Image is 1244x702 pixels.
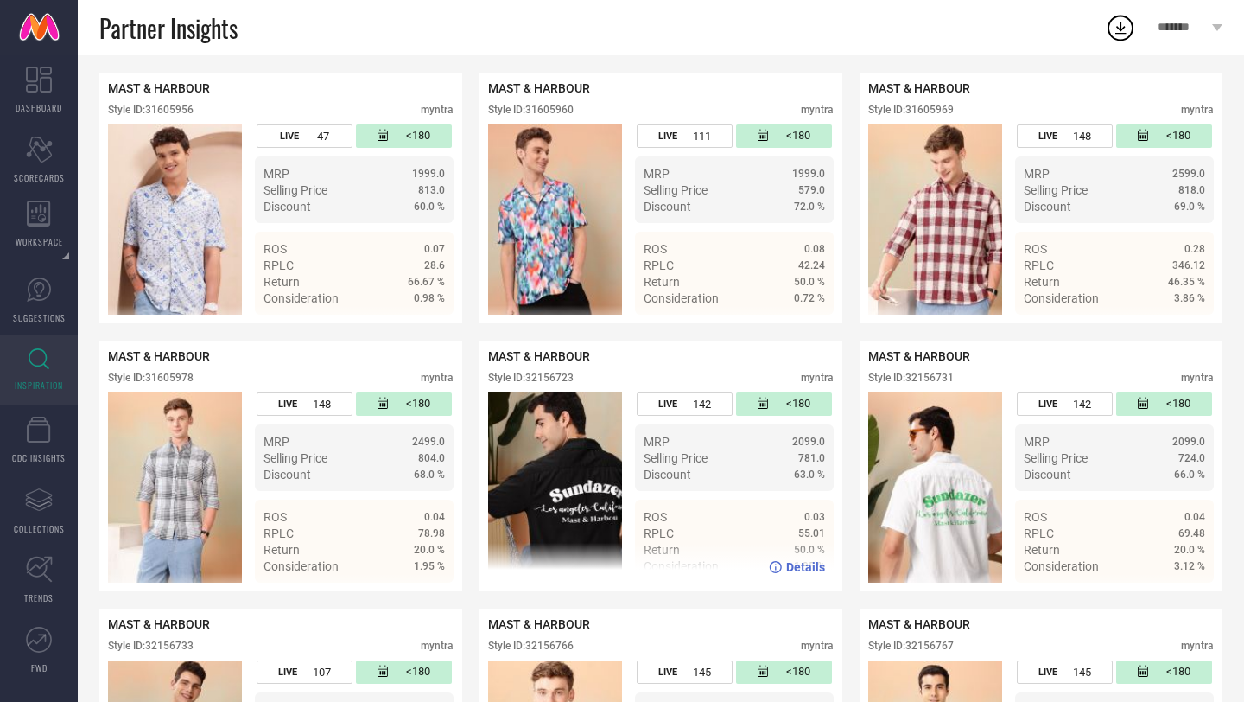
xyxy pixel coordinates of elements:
[108,372,194,384] div: Style ID: 31605978
[1166,665,1190,680] span: <180
[108,640,194,652] div: Style ID: 32156733
[418,184,445,196] span: 813.0
[644,167,670,181] span: MRP
[257,661,352,684] div: Number of days the style has been live on the platform
[798,452,825,464] span: 781.0
[414,292,445,304] span: 0.98 %
[412,168,445,180] span: 1999.0
[804,243,825,255] span: 0.08
[421,372,454,384] div: myntra
[1166,590,1205,604] span: Details
[1181,104,1214,116] div: myntra
[1184,511,1205,523] span: 0.04
[1024,559,1099,573] span: Consideration
[108,104,194,116] div: Style ID: 31605956
[644,526,674,540] span: RPLC
[389,322,445,336] a: Details
[263,183,327,197] span: Selling Price
[637,124,732,148] div: Number of days the style has been live on the platform
[868,617,970,631] span: MAST & HARBOUR
[16,235,63,248] span: WORKSPACE
[1017,392,1112,416] div: Number of days the style has been live on the platform
[1024,435,1050,449] span: MRP
[658,399,677,410] span: LIVE
[1181,372,1214,384] div: myntra
[786,129,810,144] span: <180
[644,200,691,214] span: Discount
[1149,590,1205,604] a: Details
[1024,291,1099,305] span: Consideration
[1178,184,1205,196] span: 818.0
[1024,183,1088,197] span: Selling Price
[1116,661,1211,684] div: Number of days since the style was first listed on the platform
[263,200,311,214] span: Discount
[786,560,825,574] span: Details
[644,510,667,524] span: ROS
[414,560,445,572] span: 1.95 %
[1174,469,1205,481] span: 66.0 %
[14,522,65,535] span: COLLECTIONS
[414,544,445,556] span: 20.0 %
[1116,392,1211,416] div: Number of days since the style was first listed on the platform
[644,275,680,289] span: Return
[693,398,711,411] span: 142
[278,399,297,410] span: LIVE
[786,397,810,412] span: <180
[1166,322,1205,336] span: Details
[257,124,352,148] div: Number of days the style has been live on the platform
[99,10,238,46] span: Partner Insights
[644,258,674,272] span: RPLC
[1174,544,1205,556] span: 20.0 %
[356,392,451,416] div: Number of days since the style was first listed on the platform
[1017,124,1112,148] div: Number of days the style has been live on the platform
[1073,130,1091,143] span: 148
[1024,468,1071,482] span: Discount
[1174,560,1205,572] span: 3.12 %
[488,372,574,384] div: Style ID: 32156723
[389,590,445,604] a: Details
[313,398,331,411] span: 148
[1024,526,1054,540] span: RPLC
[1024,258,1054,272] span: RPLC
[637,661,732,684] div: Number of days the style has been live on the platform
[406,665,430,680] span: <180
[736,661,831,684] div: Number of days since the style was first listed on the platform
[868,349,970,363] span: MAST & HARBOUR
[488,104,574,116] div: Style ID: 31605960
[263,167,289,181] span: MRP
[794,201,825,213] span: 72.0 %
[798,527,825,539] span: 55.01
[693,666,711,679] span: 145
[658,131,677,142] span: LIVE
[1174,201,1205,213] span: 69.0 %
[418,452,445,464] span: 804.0
[263,291,339,305] span: Consideration
[108,617,210,631] span: MAST & HARBOUR
[263,275,300,289] span: Return
[1073,398,1091,411] span: 142
[412,436,445,448] span: 2499.0
[406,322,445,336] span: Details
[794,469,825,481] span: 63.0 %
[1172,436,1205,448] span: 2099.0
[769,560,825,574] a: Details
[693,130,711,143] span: 111
[108,392,242,583] div: Click to view image
[406,590,445,604] span: Details
[424,259,445,271] span: 28.6
[1174,292,1205,304] span: 3.86 %
[424,243,445,255] span: 0.07
[801,640,834,652] div: myntra
[868,372,954,384] div: Style ID: 32156731
[278,667,297,678] span: LIVE
[263,559,339,573] span: Consideration
[1024,543,1060,557] span: Return
[257,392,352,416] div: Number of days the style has been live on the platform
[1166,129,1190,144] span: <180
[798,259,825,271] span: 42.24
[488,640,574,652] div: Style ID: 32156766
[414,201,445,213] span: 60.0 %
[801,104,834,116] div: myntra
[868,640,954,652] div: Style ID: 32156767
[1149,322,1205,336] a: Details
